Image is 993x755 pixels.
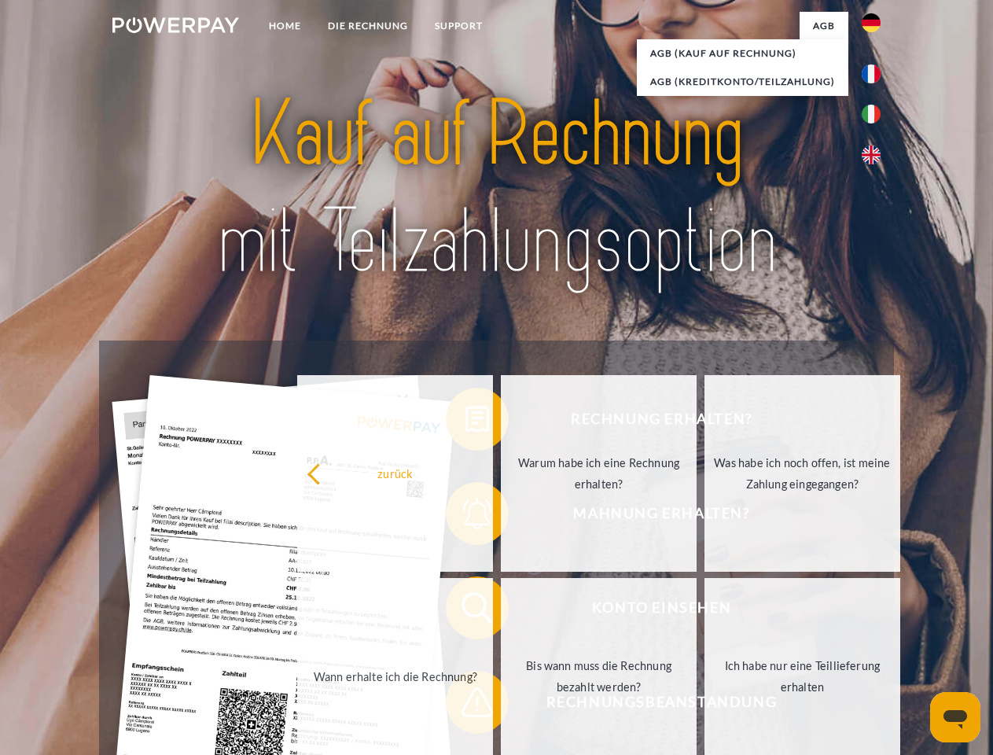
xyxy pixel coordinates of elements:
[421,12,496,40] a: SUPPORT
[150,75,843,301] img: title-powerpay_de.svg
[510,452,687,495] div: Warum habe ich eine Rechnung erhalten?
[637,39,848,68] a: AGB (Kauf auf Rechnung)
[930,692,980,742] iframe: Schaltfläche zum Öffnen des Messaging-Fensters
[307,665,484,687] div: Wann erhalte ich die Rechnung?
[862,105,881,123] img: it
[862,64,881,83] img: fr
[714,655,891,698] div: Ich habe nur eine Teillieferung erhalten
[714,452,891,495] div: Was habe ich noch offen, ist meine Zahlung eingegangen?
[314,12,421,40] a: DIE RECHNUNG
[307,462,484,484] div: zurück
[704,375,900,572] a: Was habe ich noch offen, ist meine Zahlung eingegangen?
[862,145,881,164] img: en
[862,13,881,32] img: de
[112,17,239,33] img: logo-powerpay-white.svg
[256,12,314,40] a: Home
[510,655,687,698] div: Bis wann muss die Rechnung bezahlt werden?
[637,68,848,96] a: AGB (Kreditkonto/Teilzahlung)
[800,12,848,40] a: agb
